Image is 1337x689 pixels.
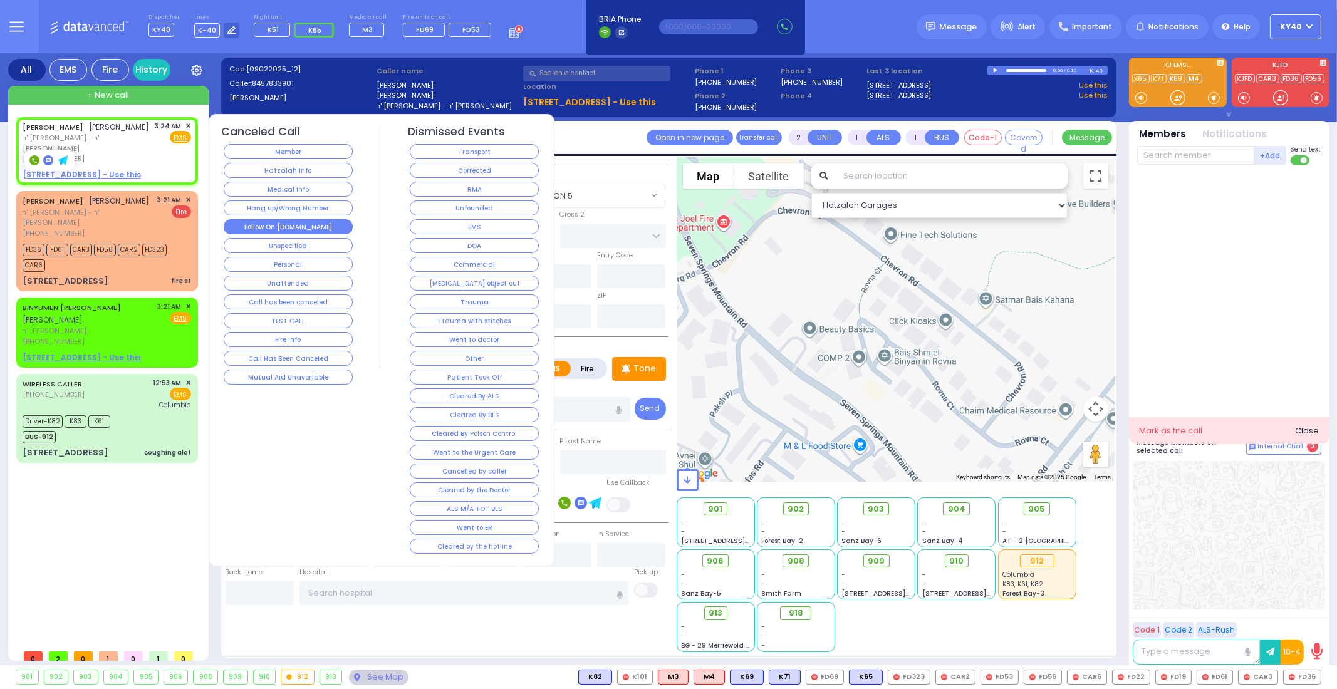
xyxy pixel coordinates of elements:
button: Call has been canceled [224,294,353,309]
span: KY40 [1280,21,1302,33]
span: 913 [709,607,722,619]
label: Lines [194,14,240,21]
span: Sanz Bay-5 [681,589,721,598]
button: Hang up/Wrong Number [224,200,353,215]
label: Turn off text [1291,154,1311,167]
div: FD19 [1155,670,1192,685]
span: 0 [124,651,143,661]
label: Night unit [254,14,338,21]
button: EMS [410,219,539,234]
span: Columbia [159,400,191,410]
label: Location [523,81,690,92]
img: Logo [49,19,133,34]
span: Forest Bay-2 [761,536,803,546]
label: Pick up [634,567,658,578]
button: Went to doctor [410,332,539,347]
div: 905 [134,670,158,684]
button: Cleared By BLS [410,407,539,422]
div: CAR2 [935,670,975,685]
a: WIRELESS CALLER [23,379,82,389]
label: Cad: [229,64,372,75]
button: Send [635,398,666,420]
button: ALS-Rush [1196,622,1237,638]
span: - [922,517,926,527]
span: FD53 [462,24,480,34]
label: KJFD [1232,62,1329,71]
button: Toggle fullscreen view [1083,163,1108,189]
span: K83 [65,415,86,428]
span: Message [940,21,977,33]
div: ALS [694,670,725,685]
button: Follow On [DOMAIN_NAME] [224,219,353,234]
div: 912 [1020,554,1054,568]
span: - [922,570,926,579]
a: History [133,59,170,81]
button: Medical Info [224,182,353,197]
span: 910 [949,555,964,567]
div: CAR3 [1238,670,1278,685]
span: [PHONE_NUMBER] [23,228,85,238]
span: CAR2 [118,244,140,256]
span: - [761,570,765,579]
span: - [761,527,765,536]
label: Dispatcher [148,14,180,21]
a: [STREET_ADDRESS] [866,80,931,91]
button: Show street map [683,163,734,189]
span: 0 [74,651,93,661]
span: CAR6 [23,259,45,272]
label: Caller: [229,78,372,89]
span: BRIA Phone [599,14,641,25]
span: K65 [308,25,321,35]
div: BLS [849,670,883,685]
div: 913 [320,670,342,684]
label: Medic on call [349,14,388,21]
span: 906 [707,555,724,567]
span: Sanz Bay-6 [842,536,882,546]
div: [STREET_ADDRESS] [23,275,108,288]
span: - [681,570,685,579]
span: Sanz Bay-4 [922,536,963,546]
span: + New call [87,89,129,101]
button: ALS M/A TOT BLS [410,501,539,516]
span: K-40 [194,23,220,38]
div: FD323 [888,670,930,685]
label: Hospital [299,567,327,578]
span: Forest Bay-3 [1002,589,1044,598]
button: Trauma with stitches [410,313,539,328]
button: Notifications [1203,127,1267,142]
p: Tone [634,362,657,375]
span: - [761,579,765,589]
span: [09022025_12] [246,64,301,74]
span: - [681,517,685,527]
a: K71 [1151,74,1167,83]
span: - [922,579,926,589]
span: 909 [868,555,885,567]
div: 912 [281,670,314,684]
span: 908 [788,555,804,567]
span: [STREET_ADDRESS][PERSON_NAME] [681,536,799,546]
button: UNIT [808,130,842,145]
a: KJFD [1235,74,1255,83]
span: EMS [170,388,191,400]
div: / [1064,63,1066,78]
span: Fire [172,205,191,218]
span: ✕ [185,301,191,312]
span: [STREET_ADDRESS][PERSON_NAME] [842,589,960,598]
span: 12:53 AM [153,378,182,388]
button: Went to ER [410,520,539,535]
button: Cancelled by caller [410,464,539,479]
div: CAR6 [1067,670,1107,685]
button: Map camera controls [1083,396,1108,422]
button: Trauma [410,294,539,309]
img: message.svg [926,22,935,31]
div: ALS [658,670,689,685]
span: Phone 4 [781,91,862,101]
div: K82 [578,670,612,685]
span: - [681,527,685,536]
u: EMS [174,314,187,323]
img: red-radio-icon.svg [1244,674,1250,680]
span: Important [1072,21,1112,33]
button: Mutual Aid Unavailable [224,370,353,385]
div: FD61 [1197,670,1233,685]
span: - [922,527,926,536]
